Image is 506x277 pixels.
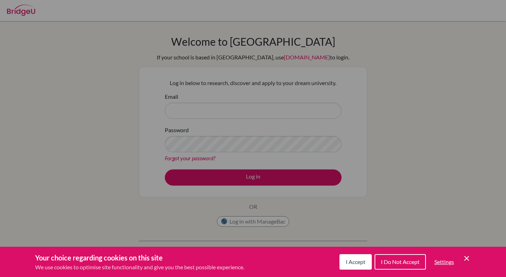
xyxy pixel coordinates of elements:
button: Settings [429,255,460,269]
p: We use cookies to optimise site functionality and give you the best possible experience. [35,263,244,271]
button: I Do Not Accept [375,254,426,270]
span: I Accept [346,258,365,265]
button: I Accept [339,254,372,270]
button: Save and close [462,254,471,263]
span: Settings [434,258,454,265]
h3: Your choice regarding cookies on this site [35,252,244,263]
span: I Do Not Accept [381,258,420,265]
